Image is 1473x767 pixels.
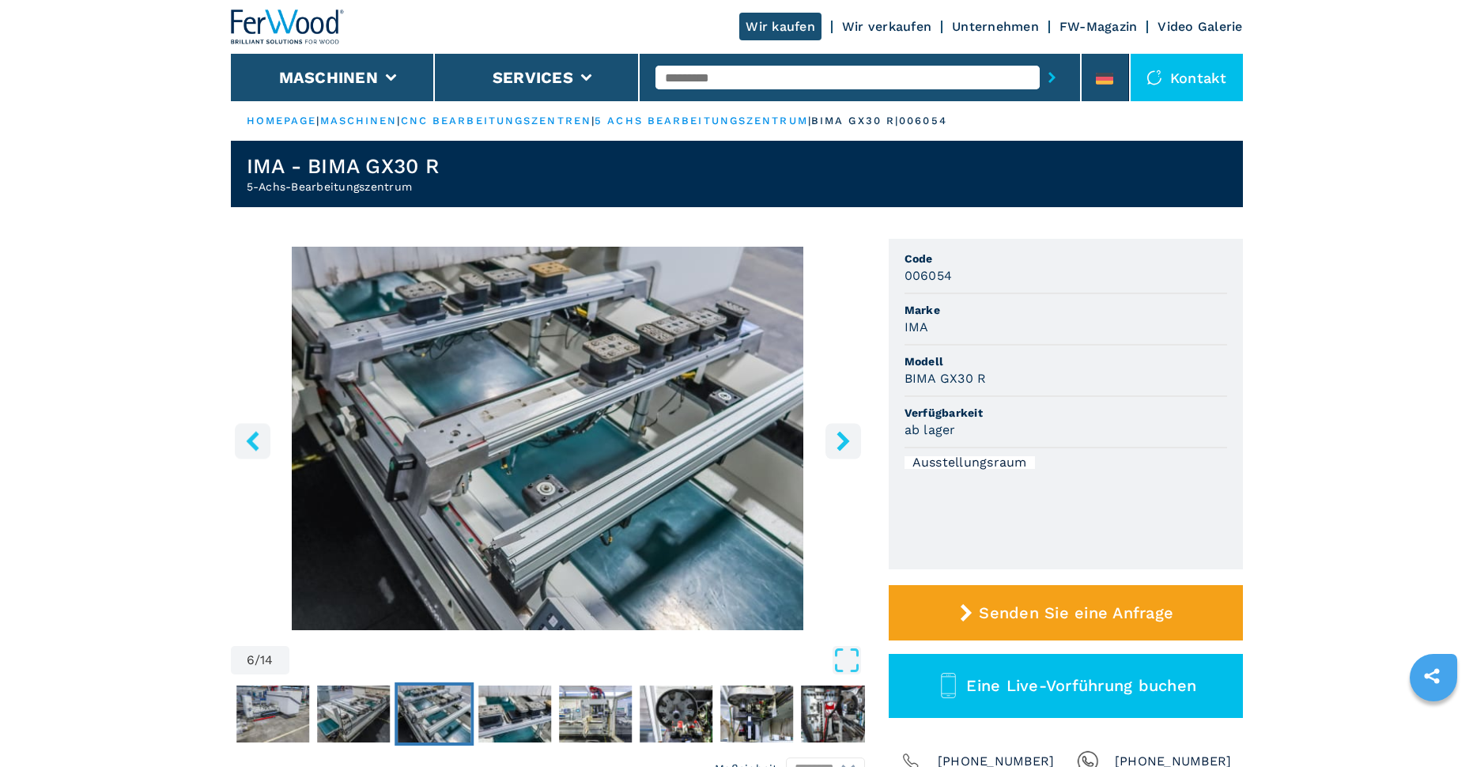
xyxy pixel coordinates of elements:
[905,405,1227,421] span: Verfügbarkeit
[591,115,595,127] span: |
[559,686,632,742] img: ea74a57609d7dfb7f0cbdc36b21d5b83
[640,686,712,742] img: f7fcc63916a186e3d6eef65e480e0614
[1158,19,1242,34] a: Video Galerie
[905,456,1035,469] div: Ausstellungsraum
[1412,656,1452,696] a: sharethis
[889,585,1243,640] button: Senden Sie eine Anfrage
[842,19,931,34] a: Wir verkaufen
[952,19,1039,34] a: Unternehmen
[905,318,929,336] h3: IMA
[231,9,345,44] img: Ferwood
[636,682,716,746] button: Go to Slide 9
[317,686,390,742] img: a6ddf0d72e94a3d0a0c1f2279b5df692
[889,654,1243,718] button: Eine Live-Vorführung buchen
[811,114,899,128] p: bima gx30 r |
[260,654,274,667] span: 14
[801,686,874,742] img: 6fe6e38ccb93060b1a5f604d12da3a96
[247,179,439,195] h2: 5-Achs-Bearbeitungszentrum
[739,13,821,40] a: Wir kaufen
[314,682,393,746] button: Go to Slide 5
[1146,70,1162,85] img: Kontakt
[247,654,255,667] span: 6
[966,676,1196,695] span: Eine Live-Vorführung buchen
[231,247,865,630] div: Go to Slide 6
[397,115,400,127] span: |
[395,682,474,746] button: Go to Slide 6
[1059,19,1138,34] a: FW-Magazin
[798,682,877,746] button: Go to Slide 11
[808,115,811,127] span: |
[235,423,270,459] button: left-button
[905,369,987,387] h3: BIMA GX30 R
[478,686,551,742] img: d3f6fb33ffbd18b9602b75737726f954
[233,682,312,746] button: Go to Slide 4
[979,603,1173,622] span: Senden Sie eine Anfrage
[905,353,1227,369] span: Modell
[1040,59,1064,96] button: submit-button
[279,68,378,87] button: Maschinen
[717,682,796,746] button: Go to Slide 10
[720,686,793,742] img: 4af0d0862faa6bd3222e608c53bc90e0
[1131,54,1243,101] div: Kontakt
[905,302,1227,318] span: Marke
[320,115,398,127] a: maschinen
[825,423,861,459] button: right-button
[293,646,861,674] button: Open Fullscreen
[72,682,706,746] nav: Thumbnail Navigation
[556,682,635,746] button: Go to Slide 8
[247,115,317,127] a: HOMEPAGE
[398,686,470,742] img: 6da968d286256562578844f4212d9636
[493,68,573,87] button: Services
[905,421,956,439] h3: ab lager
[401,115,591,127] a: cnc bearbeitungszentren
[905,251,1227,266] span: Code
[255,654,260,667] span: /
[236,686,309,742] img: 11e39f67ece066f37fa2ff917511abdb
[247,153,439,179] h1: IMA - BIMA GX30 R
[595,115,808,127] a: 5 achs bearbeitungszentrum
[153,682,232,746] button: Go to Slide 3
[231,247,865,630] img: 5-Achs-Bearbeitungszentrum IMA BIMA GX30 R
[316,115,319,127] span: |
[475,682,554,746] button: Go to Slide 7
[1406,696,1461,755] iframe: Chat
[899,114,947,128] p: 006054
[905,266,953,285] h3: 006054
